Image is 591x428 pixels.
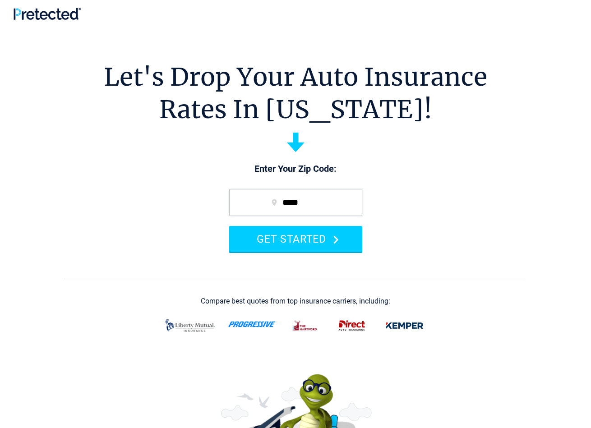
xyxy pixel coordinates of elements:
[229,189,362,216] input: zip code
[220,163,371,175] p: Enter Your Zip Code:
[287,316,323,335] img: thehartford
[381,316,429,335] img: kemper
[228,321,277,327] img: progressive
[163,315,217,336] img: liberty
[14,8,81,20] img: Pretected Logo
[104,61,487,126] h1: Let's Drop Your Auto Insurance Rates In [US_STATE]!
[229,226,362,252] button: GET STARTED
[201,297,390,305] div: Compare best quotes from top insurance carriers, including:
[334,316,370,335] img: direct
